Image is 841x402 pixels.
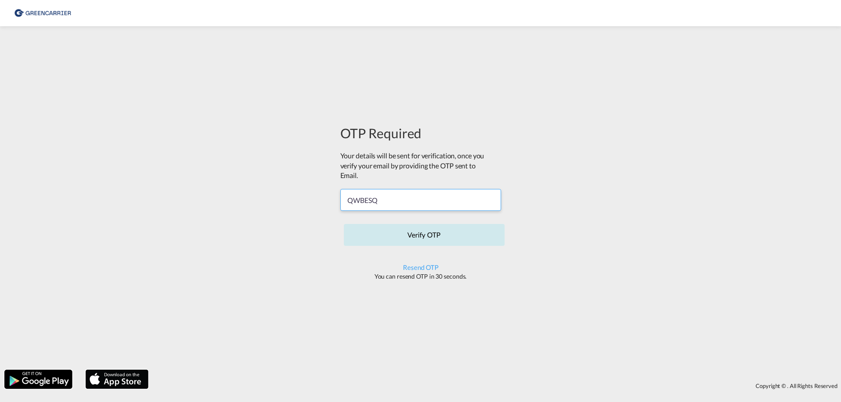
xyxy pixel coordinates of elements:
[13,3,72,23] img: 8cf206808afe11efa76fcd1e3d746489.png
[85,369,149,390] img: apple.png
[4,369,73,390] img: google.png
[340,151,485,180] div: Your details will be sent for verification, once you verify your email by providing the OTP sent ...
[403,263,438,271] button: Resend OTP
[153,378,841,393] div: Copyright © . All Rights Reserved
[340,272,501,281] div: You can resend OTP in 30 seconds.
[340,189,501,211] input: Enter the OTP
[340,124,501,142] div: OTP Required
[344,224,505,246] button: Verify OTP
